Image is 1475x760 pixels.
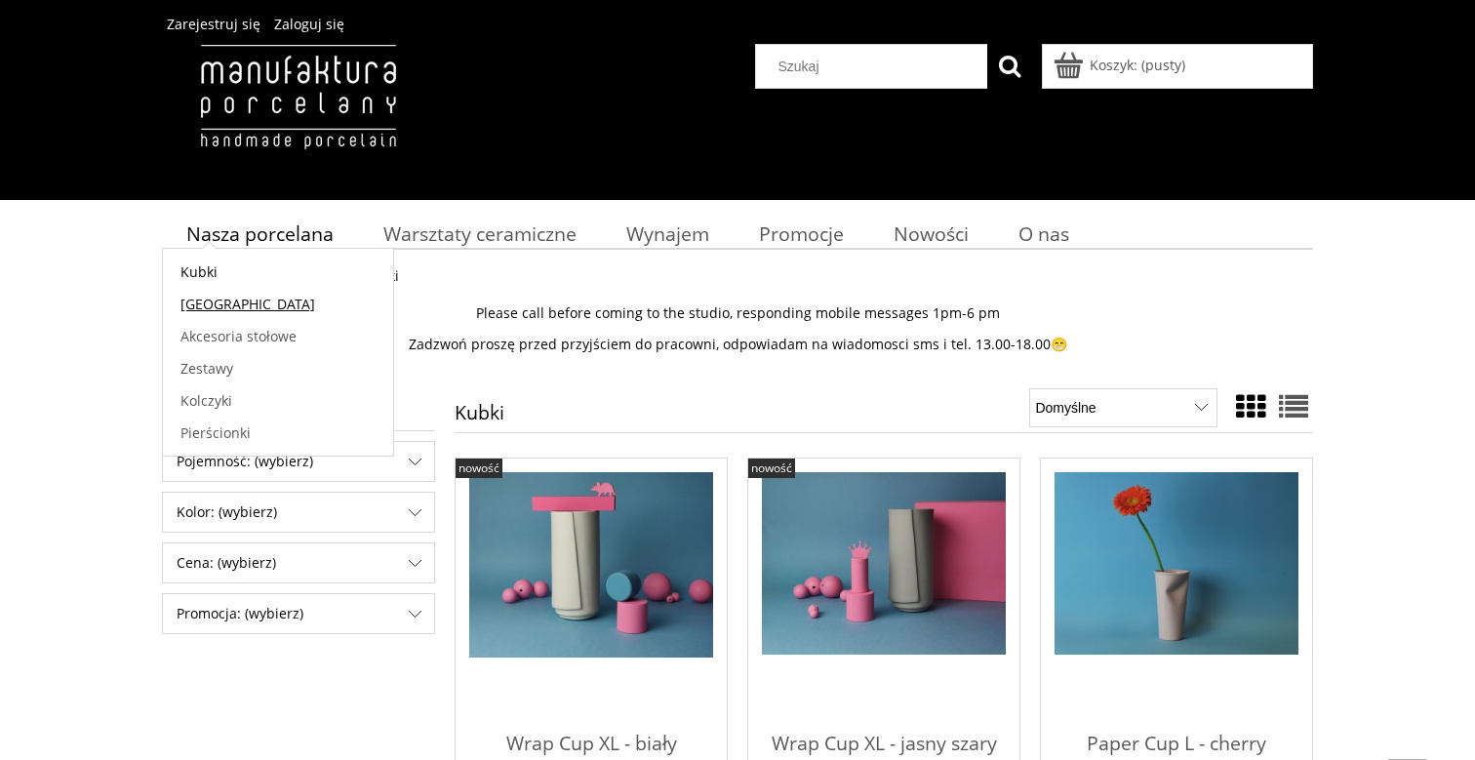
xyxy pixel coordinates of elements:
[162,44,434,190] img: Manufaktura Porcelany
[162,441,435,482] div: Filtruj
[626,220,709,247] span: Wynajem
[894,220,969,247] span: Nowości
[163,442,434,481] span: Pojemność: (wybierz)
[869,215,994,253] a: Nowości
[759,220,844,247] span: Promocje
[1056,56,1185,74] a: Produkty w koszyku 0. Przejdź do koszyka
[987,44,1032,89] button: Szukaj
[735,215,869,253] a: Promocje
[455,403,504,432] h1: Kubki
[163,493,434,532] span: Kolor: (wybierz)
[162,542,435,583] div: Filtruj
[1018,220,1069,247] span: O nas
[994,215,1095,253] a: O nas
[469,472,713,659] img: Wrap Cup XL - biały
[764,45,988,88] input: Szukaj w sklepie
[602,215,735,253] a: Wynajem
[469,472,713,716] a: Przejdź do produktu Wrap Cup XL - biały
[163,543,434,582] span: Cena: (wybierz)
[762,472,1006,716] a: Przejdź do produktu Wrap Cup XL - jasny szary
[274,15,344,33] a: Zaloguj się
[1029,388,1217,427] select: Sortuj wg
[359,215,602,253] a: Warsztaty ceramiczne
[1055,472,1298,716] a: Przejdź do produktu Paper Cup L - cherry
[762,472,1006,656] img: Wrap Cup XL - jasny szary
[1055,472,1298,656] img: Paper Cup L - cherry
[162,336,1313,353] p: Zadzwoń proszę przed przyjściem do pracowni, odpowiadam na wiadomosci sms i tel. 13.00-18.00😁
[751,460,792,476] span: nowość
[163,594,434,633] span: Promocja: (wybierz)
[1279,386,1308,426] a: Widok pełny
[1090,56,1137,74] span: Koszyk:
[1236,386,1265,426] a: Widok ze zdjęciem
[1141,56,1185,74] b: (pusty)
[162,492,435,533] div: Filtruj
[383,220,577,247] span: Warsztaty ceramiczne
[186,220,334,247] span: Nasza porcelana
[162,593,435,634] div: Filtruj
[458,460,499,476] span: nowość
[162,215,359,253] a: Nasza porcelana
[167,15,260,33] a: Zarejestruj się
[162,304,1313,322] p: Please call before coming to the studio, responding mobile messages 1pm-6 pm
